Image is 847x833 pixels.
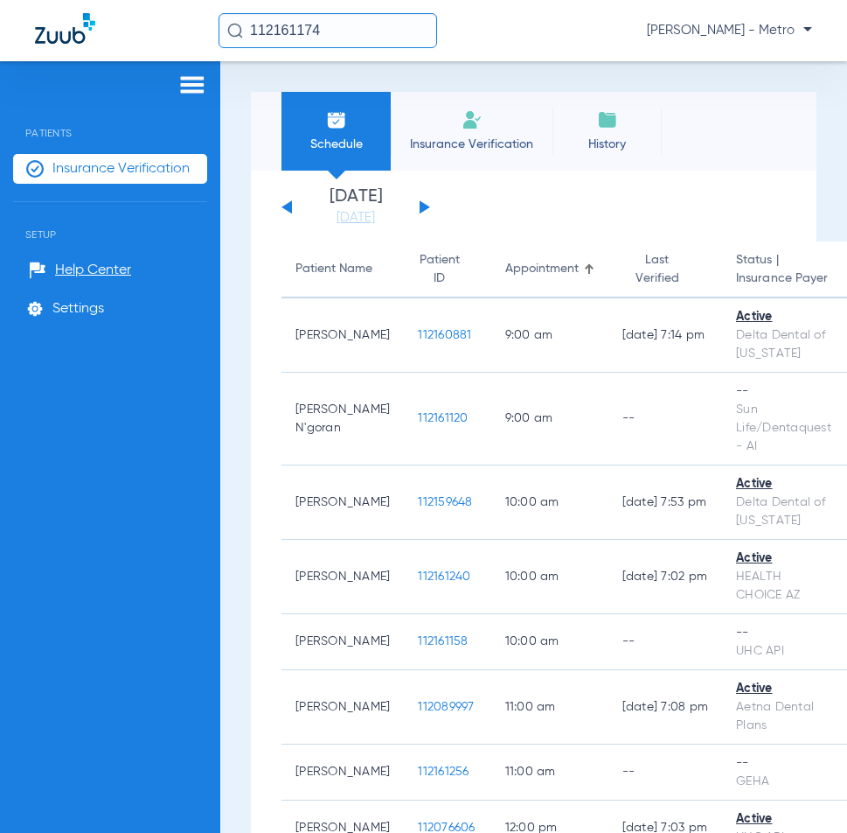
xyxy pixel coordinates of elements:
td: [PERSON_NAME] [281,465,404,540]
span: Patients [13,101,207,139]
td: [PERSON_NAME] [281,614,404,670]
td: -- [608,614,723,670]
img: Manual Insurance Verification [462,109,483,130]
div: -- [736,754,831,773]
div: Active [736,475,831,493]
img: Zuub Logo [35,13,95,44]
div: GEHA [736,773,831,791]
span: Insurance Payer [736,269,831,288]
input: Search for patients [219,13,437,48]
div: UHC API [736,642,831,661]
div: Appointment [505,260,579,278]
span: 112161256 [418,766,469,778]
td: [DATE] 7:14 PM [608,298,723,373]
span: Insurance Verification [404,136,539,153]
td: -- [608,745,723,801]
img: History [597,109,618,130]
td: -- [608,373,723,465]
iframe: Chat Widget [760,749,847,833]
div: Active [736,680,831,698]
li: [DATE] [303,188,408,227]
td: [DATE] 7:02 PM [608,540,723,614]
td: [PERSON_NAME] [281,298,404,373]
span: [PERSON_NAME] - Metro [647,22,812,39]
div: Patient Name [295,260,372,278]
div: HEALTH CHOICE AZ [736,568,831,605]
div: Active [736,308,831,326]
span: Settings [52,300,104,318]
span: Insurance Verification [52,160,190,178]
td: 11:00 AM [491,745,608,801]
div: Aetna Dental Plans [736,698,831,735]
td: 11:00 AM [491,670,608,745]
span: 112089997 [418,701,474,713]
span: Setup [13,202,207,241]
a: Help Center [29,262,131,279]
span: 112161240 [418,570,470,583]
div: Last Verified [622,251,709,288]
div: Active [736,549,831,568]
div: Delta Dental of [US_STATE] [736,326,831,363]
td: [PERSON_NAME] [281,745,404,801]
img: Search Icon [227,23,243,38]
div: Patient ID [418,251,476,288]
span: 112160881 [418,329,471,341]
span: 112161158 [418,635,468,647]
div: Active [736,810,831,829]
img: Schedule [326,109,347,130]
td: [PERSON_NAME] [281,670,404,745]
img: hamburger-icon [178,74,206,95]
div: Last Verified [622,251,693,288]
td: 10:00 AM [491,465,608,540]
td: 9:00 AM [491,373,608,465]
div: Patient Name [295,260,390,278]
div: -- [736,382,831,401]
td: [DATE] 7:08 PM [608,670,723,745]
td: 10:00 AM [491,614,608,670]
div: Delta Dental of [US_STATE] [736,493,831,530]
a: [DATE] [303,209,408,227]
td: 9:00 AM [491,298,608,373]
span: 112159648 [418,496,472,508]
span: History [566,136,649,153]
div: -- [736,624,831,642]
span: Schedule [295,136,378,153]
td: [DATE] 7:53 PM [608,465,723,540]
div: Appointment [505,260,594,278]
th: Status | [722,241,845,298]
td: 10:00 AM [491,540,608,614]
span: Help Center [55,262,131,279]
div: Sun Life/Dentaquest - AI [736,401,831,456]
div: Patient ID [418,251,461,288]
td: [PERSON_NAME] [281,540,404,614]
td: [PERSON_NAME] N'goran [281,373,404,465]
span: 112161120 [418,412,468,424]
